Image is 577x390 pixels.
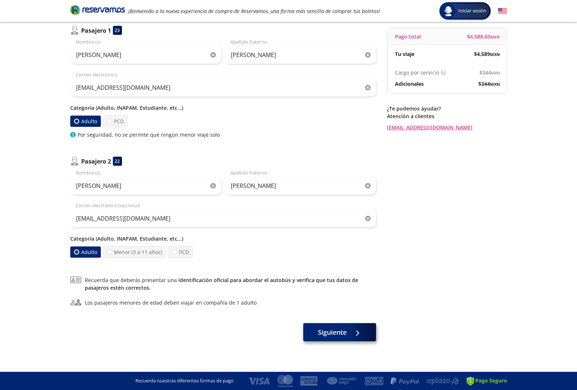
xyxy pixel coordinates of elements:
small: MXN [491,70,500,76]
label: Adulto [70,116,100,127]
p: Atención a clientes [387,112,507,120]
span: $ 344 [478,80,500,88]
p: Tu viaje [395,50,414,58]
label: PCD [103,115,128,127]
p: ¿Te podemos ayudar? [387,105,507,112]
small: MXN [490,34,500,40]
button: Siguiente [303,323,376,341]
div: 23 [113,26,122,35]
a: [EMAIL_ADDRESS][DOMAIN_NAME] [387,124,507,131]
p: Categoría (Adulto, INAPAM, Estudiante, etc...) [70,104,376,112]
div: 22 [113,157,122,166]
input: Correo electrónico [70,79,376,97]
i: Brand Logo [70,4,125,15]
input: Apellido Paterno [225,177,376,195]
p: Cargo por servicio [395,69,439,76]
p: Categoría (Adulto, INAPAM, Estudiante, etc...) [70,235,376,242]
div: Los pasajeros menores de edad deben viajar en compañía de 1 adulto [85,299,257,306]
input: Nombre (s) [70,177,221,195]
p: Pago total [395,33,421,40]
small: MXN [490,52,500,57]
input: Apellido Paterno [225,46,376,64]
span: Recuerda que deberás presentar una [85,276,376,292]
span: Siguiente [318,327,347,337]
p: Adicionales [395,80,424,88]
span: $ 4,589 [474,50,500,58]
p: Pasajero 2 [81,157,111,166]
a: Brand Logo [70,4,125,17]
p: Pasajero 1 [81,26,111,35]
small: MXN [490,81,500,87]
label: Menor (3 a 11 años) [103,246,166,258]
span: $ 4,588.60 [467,33,500,40]
p: Por seguridad, no se permite que ningún menor viaje solo [78,131,220,138]
span: Iniciar sesión [455,7,489,15]
label: PCD [168,246,193,258]
input: Correo electrónico (opcional) [70,209,376,228]
input: Nombre (s) [70,46,221,64]
em: ¡Bienvenido a la nueva experiencia de compra de Reservamos, una forma más sencilla de comprar tus... [128,8,380,15]
span: $ 344 [479,69,500,76]
a: identificación oficial para abordar el autobús y verifica que tus datos de pasajeros estén correc... [85,277,358,291]
p: Recuerda nuestras diferentes formas de pago [135,377,234,385]
label: Adulto [70,246,100,258]
button: English [498,7,507,16]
